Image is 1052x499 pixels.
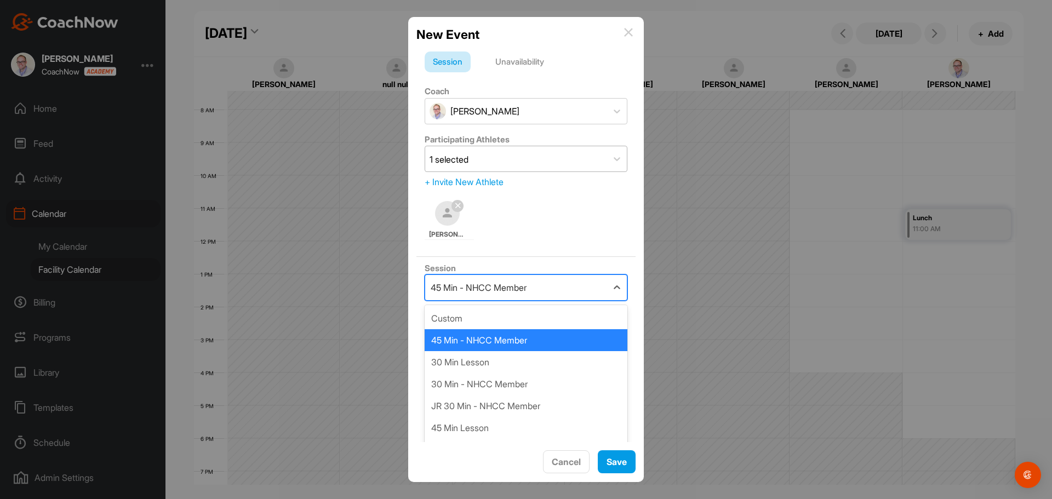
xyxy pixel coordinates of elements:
div: Custom [425,307,627,329]
div: JR 30 Min - NHCC Member [425,395,627,417]
div: Open Intercom Messenger [1015,462,1041,488]
div: 1 selected [430,153,468,166]
div: 45 Min - NHCC Member [431,281,527,294]
div: 30 Min - NHCC Member [425,373,627,395]
h2: New Event [416,25,479,44]
button: Cancel [543,450,590,474]
div: + Invite New Athlete [425,175,627,188]
button: Save [598,450,636,474]
div: Session [425,51,471,72]
img: square_default-ef6cabf814de5a2bf16c804365e32c732080f9872bdf737d349900a9daf73cf9.png [435,201,460,226]
div: Assessment [425,439,627,461]
div: 45 Min Lesson [425,417,627,439]
label: Coach [425,86,449,96]
label: Participating Athletes [425,134,510,145]
div: [PERSON_NAME] [450,105,519,118]
img: info [624,28,633,37]
div: 45 Min - NHCC Member [425,329,627,351]
label: Session [425,263,456,273]
div: 30 Min Lesson [425,351,627,373]
span: [PERSON_NAME] [429,230,466,239]
div: Unavailability [487,51,552,72]
img: Mike Quinlan [430,103,446,119]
